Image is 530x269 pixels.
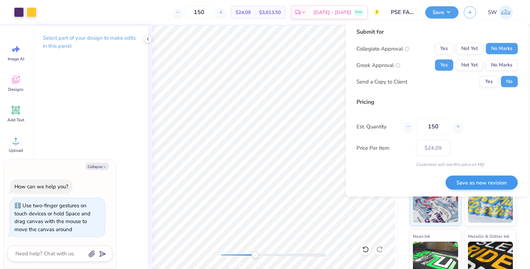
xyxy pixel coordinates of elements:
[259,9,281,16] span: $3,613.50
[501,76,518,87] button: No
[468,188,513,223] img: Puff Ink
[356,45,409,53] div: Collegiate Approval
[456,43,483,54] button: Not Yet
[456,60,483,71] button: Not Yet
[14,183,68,190] div: How can we help you?
[413,188,458,223] img: Standard
[356,122,398,130] label: Est. Quantity
[499,5,513,19] img: Sarah Weis
[416,119,450,135] input: – –
[185,6,213,19] input: – –
[356,161,518,168] div: Customers will see this price on HQ.
[386,5,420,19] input: Untitled Design
[8,56,24,62] span: Image AI
[8,87,23,92] span: Designs
[236,9,251,16] span: $24.09
[356,98,518,106] div: Pricing
[251,251,258,258] div: Accessibility label
[485,5,516,19] a: SW
[413,233,430,240] span: Neon Ink
[486,60,518,71] button: No Marks
[356,28,518,36] div: Submit for
[9,148,23,153] span: Upload
[356,78,407,86] div: Send a Copy to Client
[14,202,90,233] div: Use two-finger gestures on touch devices or hold Space and drag canvas with the mouse to move the...
[355,10,362,15] span: Free
[435,60,453,71] button: Yes
[43,34,137,50] p: Select part of your design to make edits in this panel
[7,117,24,123] span: Add Text
[446,175,518,190] button: Save as new revision
[356,61,400,69] div: Greek Approval
[468,233,509,240] span: Metallic & Glitter Ink
[356,144,411,152] label: Price Per Item
[425,6,458,19] button: Save
[486,43,518,54] button: No Marks
[480,76,498,87] button: Yes
[86,163,109,170] button: Collapse
[313,9,351,16] span: [DATE] - [DATE]
[435,43,453,54] button: Yes
[488,8,497,16] span: SW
